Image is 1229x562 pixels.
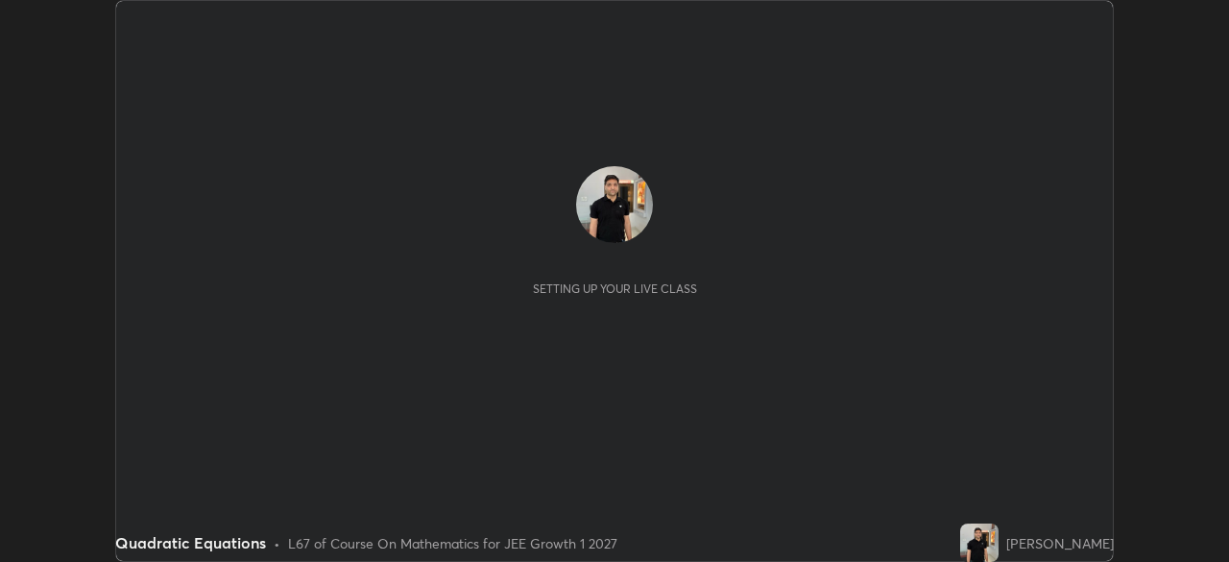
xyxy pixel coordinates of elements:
div: Setting up your live class [533,281,697,296]
img: 098a6166d9bb4ad3a3ccfdcc9c8a09dd.jpg [960,524,999,562]
div: • [274,533,280,553]
div: [PERSON_NAME] [1006,533,1114,553]
div: L67 of Course On Mathematics for JEE Growth 1 2027 [288,533,617,553]
img: 098a6166d9bb4ad3a3ccfdcc9c8a09dd.jpg [576,166,653,243]
div: Quadratic Equations [115,531,266,554]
